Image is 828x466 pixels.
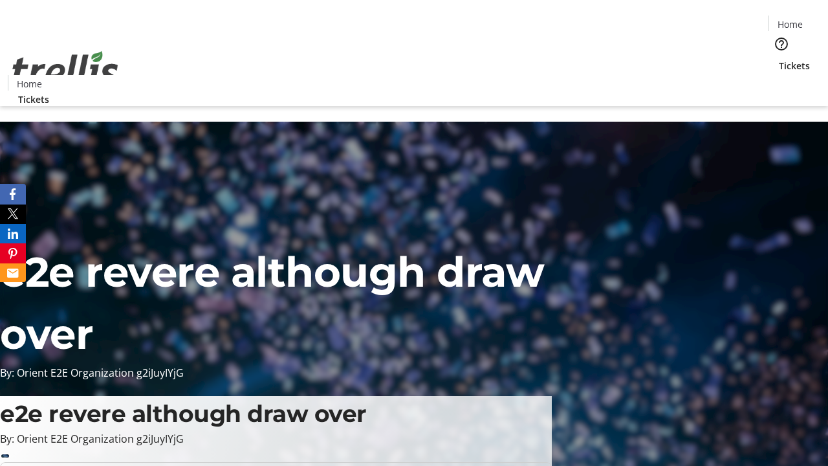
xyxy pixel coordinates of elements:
a: Tickets [8,93,60,106]
a: Home [8,77,50,91]
button: Cart [768,72,794,98]
span: Home [17,77,42,91]
button: Help [768,31,794,57]
span: Tickets [779,59,810,72]
span: Home [778,17,803,31]
img: Orient E2E Organization g2iJuyIYjG's Logo [8,37,123,102]
span: Tickets [18,93,49,106]
a: Tickets [768,59,820,72]
a: Home [769,17,811,31]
